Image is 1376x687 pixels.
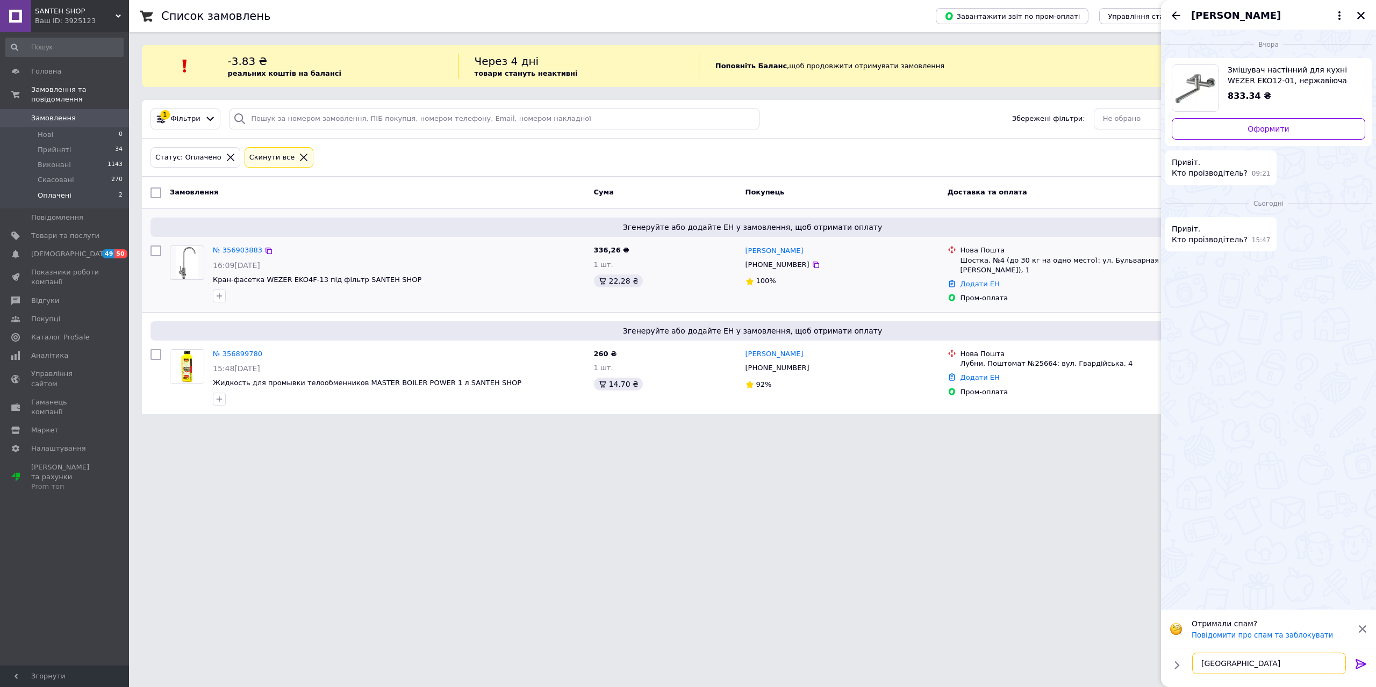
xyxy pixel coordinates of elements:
[1192,631,1333,639] button: Повідомити про спам та заблокувати
[119,130,123,140] span: 0
[31,231,99,241] span: Товари та послуги
[31,113,76,123] span: Замовлення
[213,276,421,284] a: Кран-фасетка WEZER EKO4F-13 під фільтр SANTEH SHOP
[229,109,759,129] input: Пошук за номером замовлення, ПІБ покупця, номером телефону, Email, номером накладної
[213,261,260,270] span: 16:09[DATE]
[170,245,204,280] a: Фото товару
[1165,198,1372,208] div: 12.08.2025
[1191,9,1281,23] span: [PERSON_NAME]
[1228,64,1357,86] span: Змішувач настінний для кухні WEZER EKO12-01, нержавіюча сталь SANTEH SHOP
[961,387,1181,397] div: Пром-оплата
[944,11,1080,21] span: Завантажити звіт по пром-оплаті
[170,349,204,384] a: Фото товару
[102,249,114,258] span: 49
[475,55,539,68] span: Через 4 дні
[176,246,198,279] img: Фото товару
[961,256,1181,275] div: Шостка, №4 (до 30 кг на одно место): ул. Бульварная (ран. [PERSON_NAME]), 1
[31,369,99,388] span: Управління сайтом
[31,332,89,342] span: Каталог ProSale
[31,213,83,222] span: Повідомлення
[594,364,613,372] span: 1 шт.
[31,314,60,324] span: Покупці
[594,350,617,358] span: 260 ₴
[961,349,1181,359] div: Нова Пошта
[31,425,59,435] span: Маркет
[114,249,127,258] span: 50
[1172,118,1365,140] a: Оформити
[1172,223,1248,245] span: Привіт. Кто проізводітель?
[228,69,342,77] b: реальних коштів на балансі
[961,280,1000,288] a: Додати ЕН
[961,373,1000,381] a: Додати ЕН
[31,397,99,417] span: Гаманець компанії
[699,54,1163,78] div: , щоб продовжити отримувати замовлення
[111,175,123,185] span: 270
[756,380,772,388] span: 92%
[743,361,812,375] div: [PHONE_NUMBER]
[35,6,116,16] span: SANTEH SHOP
[115,145,123,155] span: 34
[38,145,71,155] span: Прийняті
[213,364,260,373] span: 15:48[DATE]
[38,130,53,140] span: Нові
[5,38,124,57] input: Пошук
[1354,9,1367,22] button: Закрити
[1099,8,1199,24] button: Управління статусами
[119,191,123,200] span: 2
[961,245,1181,255] div: Нова Пошта
[247,152,297,163] div: Cкинути все
[1254,40,1283,49] span: Вчора
[38,175,74,185] span: Скасовані
[594,274,643,287] div: 22.28 ₴
[475,69,578,77] b: товари стануть неактивні
[1170,623,1182,635] img: :face_with_monocle:
[31,296,59,306] span: Відгуки
[155,326,1350,336] span: Згенеруйте або додайте ЕН у замовлення, щоб отримати оплату
[1170,658,1184,672] button: Показати кнопки
[1108,12,1190,20] span: Управління статусами
[1252,236,1271,245] span: 15:47 12.08.2025
[31,462,99,492] span: [PERSON_NAME] та рахунки
[170,350,204,383] img: Фото товару
[171,114,200,124] span: Фільтри
[160,110,170,120] div: 1
[746,349,804,359] a: [PERSON_NAME]
[31,67,61,76] span: Головна
[746,188,785,196] span: Покупець
[948,188,1027,196] span: Доставка та оплата
[31,444,86,453] span: Налаштування
[38,160,71,170] span: Виконані
[961,293,1181,303] div: Пром-оплата
[1191,9,1346,23] button: [PERSON_NAME]
[213,246,262,254] a: № 356903883
[961,359,1181,368] div: Лубни, Поштомат №25664: вул. Гвардійська, 4
[31,482,99,491] div: Prom топ
[594,378,643,390] div: 14.70 ₴
[107,160,123,170] span: 1143
[743,258,812,272] div: [PHONE_NUMBER]
[153,152,224,163] div: Статус: Оплачено
[228,55,268,68] span: -3.83 ₴
[936,8,1088,24] button: Завантажити звіт по пром-оплаті
[594,261,613,269] span: 1 шт.
[213,350,262,358] a: № 356899780
[213,379,521,387] a: Жидкость для промывки телообменников MASTER BOILER POWER 1 л SANTEH SHOP
[177,58,193,74] img: :exclamation:
[31,351,68,360] span: Аналітика
[756,277,776,285] span: 100%
[31,85,129,104] span: Замовлення та повідомлення
[1170,9,1182,22] button: Назад
[38,191,71,200] span: Оплачені
[31,267,99,287] span: Показники роботи компанії
[1228,91,1271,101] span: 833.34 ₴
[1012,114,1085,124] span: Збережені фільтри:
[1172,64,1365,112] a: Переглянути товар
[746,246,804,256] a: [PERSON_NAME]
[1249,199,1288,208] span: Сьогодні
[1192,653,1346,674] textarea: Кита
[1172,157,1248,178] span: Привіт. Кто проізводітель?
[161,10,270,23] h1: Список замовлень
[594,246,629,254] span: 336,26 ₴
